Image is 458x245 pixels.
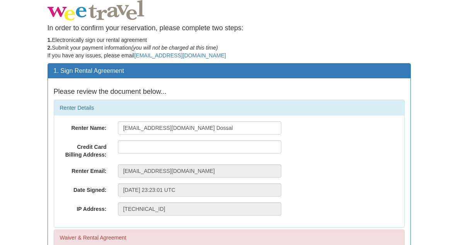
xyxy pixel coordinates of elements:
p: Electronically sign our rental agreement Submit your payment information If you have any issues, ... [48,36,411,59]
h4: Please review the document below... [54,88,405,96]
label: Credit Card Billing Address: [54,140,112,159]
label: Renter Email: [54,164,112,175]
strong: 2. [48,45,52,51]
em: (you will not be charged at this time) [131,45,218,51]
h3: 1. Sign Rental Agreement [54,67,405,74]
label: Date Signed: [54,183,112,194]
div: Renter Details [54,100,404,116]
label: Renter Name: [54,121,112,132]
strong: 1. [48,37,52,43]
h4: In order to confirm your reservation, please complete two steps: [48,24,411,32]
label: IP Address: [54,202,112,213]
a: [EMAIL_ADDRESS][DOMAIN_NAME] [134,52,226,59]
